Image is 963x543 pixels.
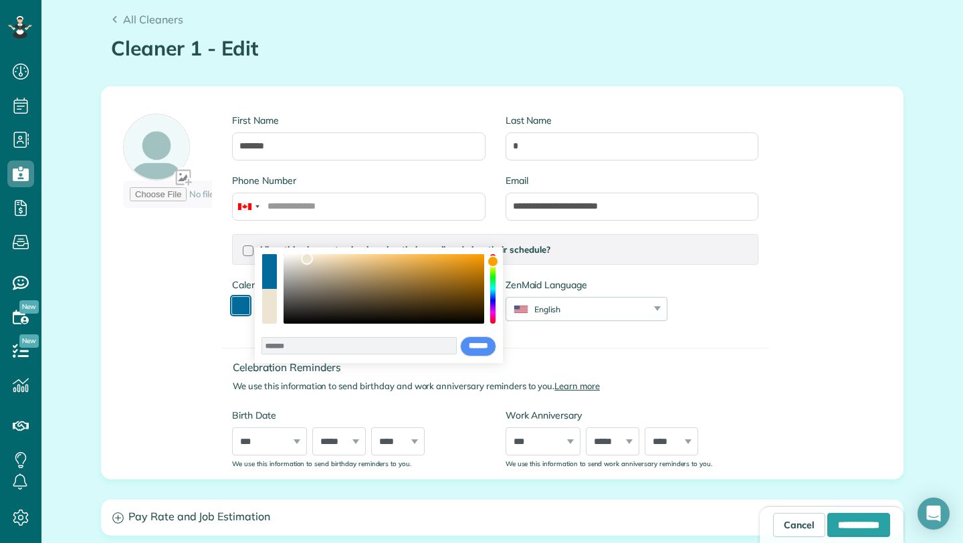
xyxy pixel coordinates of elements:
[262,254,277,289] button: use previous color
[232,459,411,467] sub: We use this information to send birthday reminders to you.
[232,297,249,314] button: toggle color picker dialog
[506,409,758,422] label: Work Anniversary
[232,409,485,422] label: Birth Date
[255,247,503,363] div: color picker dialog
[506,304,650,315] div: English
[232,278,294,292] label: Calendar color
[233,193,263,220] div: Canada: +1
[102,500,903,534] a: Pay Rate and Job Estimation
[918,498,950,530] div: Open Intercom Messenger
[506,114,758,127] label: Last Name
[506,459,712,467] sub: We use this information to send work anniversary reminders to you.
[232,114,485,127] label: First Name
[460,336,496,356] input: save and close
[284,254,484,324] div: color selection area
[490,254,496,324] div: hue selection slider
[232,174,485,187] label: Phone Number
[233,380,768,393] p: We use this information to send birthday and work anniversary reminders to you.
[233,362,768,373] h4: Celebration Reminders
[261,337,457,354] input: color input field
[111,11,183,27] a: All Cleaners
[506,174,758,187] label: Email
[554,381,600,391] a: Learn more
[111,37,893,60] h1: Cleaner 1 - Edit
[506,278,667,292] label: ZenMaid Language
[258,244,550,255] span: Allow this cleaner to sign in using their email and view their schedule?
[19,300,39,314] span: New
[773,513,825,537] a: Cancel
[123,13,183,26] span: All Cleaners
[19,334,39,348] span: New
